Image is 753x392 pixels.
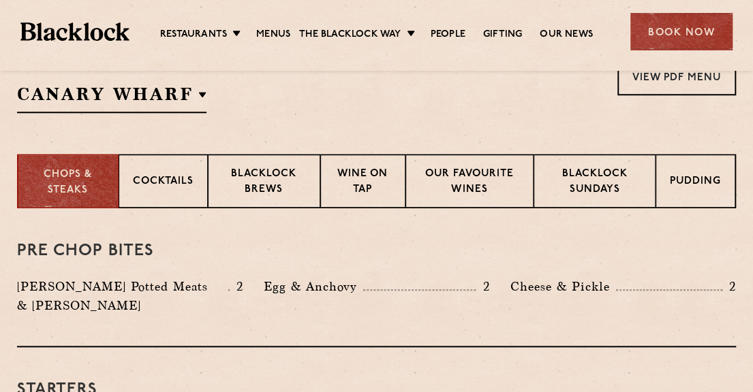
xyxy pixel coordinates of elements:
[670,174,721,191] p: Pudding
[617,58,736,95] a: View PDF Menu
[483,28,522,43] a: Gifting
[222,167,306,199] p: Blacklock Brews
[540,28,593,43] a: Our News
[722,278,736,295] p: 2
[17,242,736,260] h3: Pre Chop Bites
[32,167,104,198] p: Chops & Steaks
[160,28,227,43] a: Restaurants
[256,28,290,43] a: Menus
[264,277,363,296] p: Egg & Anchovy
[548,167,641,199] p: Blacklock Sundays
[299,28,401,43] a: The Blacklock Way
[431,28,465,43] a: People
[335,167,391,199] p: Wine on Tap
[630,13,733,50] div: Book Now
[20,22,129,41] img: BL_Textured_Logo-footer-cropped.svg
[133,174,194,191] p: Cocktails
[17,82,206,113] h2: Canary Wharf
[17,277,228,315] p: [PERSON_NAME] Potted Meats & [PERSON_NAME]
[476,278,489,295] p: 2
[510,277,616,296] p: Cheese & Pickle
[420,167,519,199] p: Our favourite wines
[230,278,243,295] p: 2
